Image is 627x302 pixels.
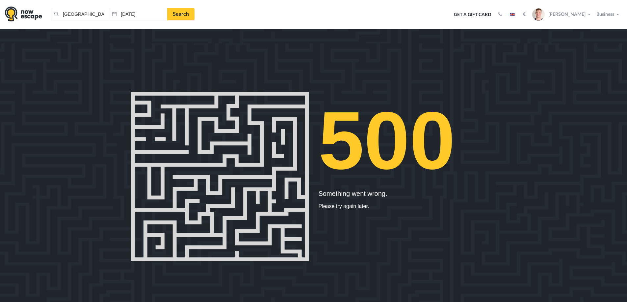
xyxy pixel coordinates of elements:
[520,11,529,18] button: €
[452,8,494,22] a: Get a Gift Card
[531,8,593,21] button: [PERSON_NAME]
[319,92,496,190] h1: 500
[510,13,515,16] img: en.jpg
[595,11,622,18] button: Business
[167,8,195,20] a: Search
[5,6,42,22] img: logo
[548,11,586,17] span: [PERSON_NAME]
[319,190,496,197] h5: Something went wrong.
[319,202,496,210] p: Please try again later.
[596,12,614,17] span: Business
[109,8,167,20] input: Date
[523,12,526,17] strong: €
[51,8,109,20] input: Place or Room Name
